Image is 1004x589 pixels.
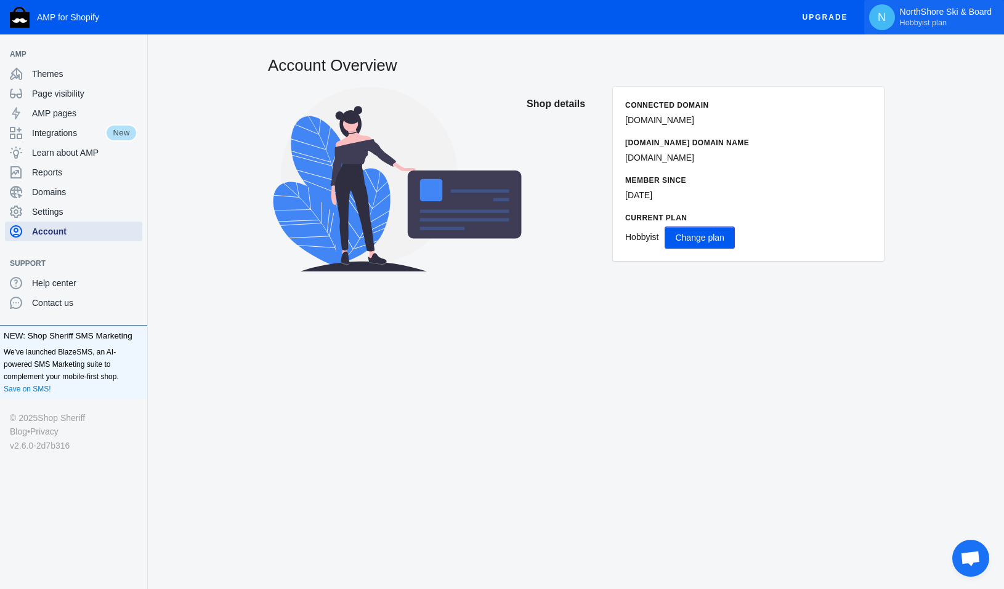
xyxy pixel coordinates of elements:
[125,261,145,266] button: Add a sales channel
[665,226,734,249] button: Change plan
[5,64,142,84] a: Themes
[32,297,137,309] span: Contact us
[268,54,884,76] h2: Account Overview
[32,277,137,289] span: Help center
[625,151,872,164] p: [DOMAIN_NAME]
[5,84,142,103] a: Page visibility
[32,107,137,119] span: AMP pages
[625,189,872,202] p: [DATE]
[900,18,947,28] span: Hobbyist plan
[125,52,145,57] button: Add a sales channel
[37,12,99,22] span: AMP for Shopify
[10,257,125,270] span: Support
[625,99,872,111] h6: Connected domain
[5,103,142,123] a: AMP pages
[5,143,142,162] a: Learn about AMP
[952,540,989,577] div: Open chat
[5,202,142,222] a: Settings
[625,232,658,242] span: Hobbyist
[803,6,848,28] span: Upgrade
[32,127,105,139] span: Integrations
[10,7,30,28] img: Shop Sheriff Logo
[32,87,137,100] span: Page visibility
[5,222,142,241] a: Account
[793,6,858,29] button: Upgrade
[625,114,872,127] p: [DOMAIN_NAME]
[32,186,137,198] span: Domains
[32,166,137,178] span: Reports
[32,68,137,80] span: Themes
[32,225,137,238] span: Account
[5,123,142,143] a: IntegrationsNew
[105,124,137,142] span: New
[876,11,888,23] span: N
[675,233,724,242] span: Change plan
[5,182,142,202] a: Domains
[625,212,872,224] h6: Current Plan
[625,174,872,186] h6: Member since
[900,7,992,28] p: NorthShore Ski & Board
[527,87,601,121] h2: Shop details
[32,146,137,159] span: Learn about AMP
[5,293,142,313] a: Contact us
[10,48,125,60] span: AMP
[5,162,142,182] a: Reports
[625,137,872,149] h6: [DOMAIN_NAME] domain name
[32,206,137,218] span: Settings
